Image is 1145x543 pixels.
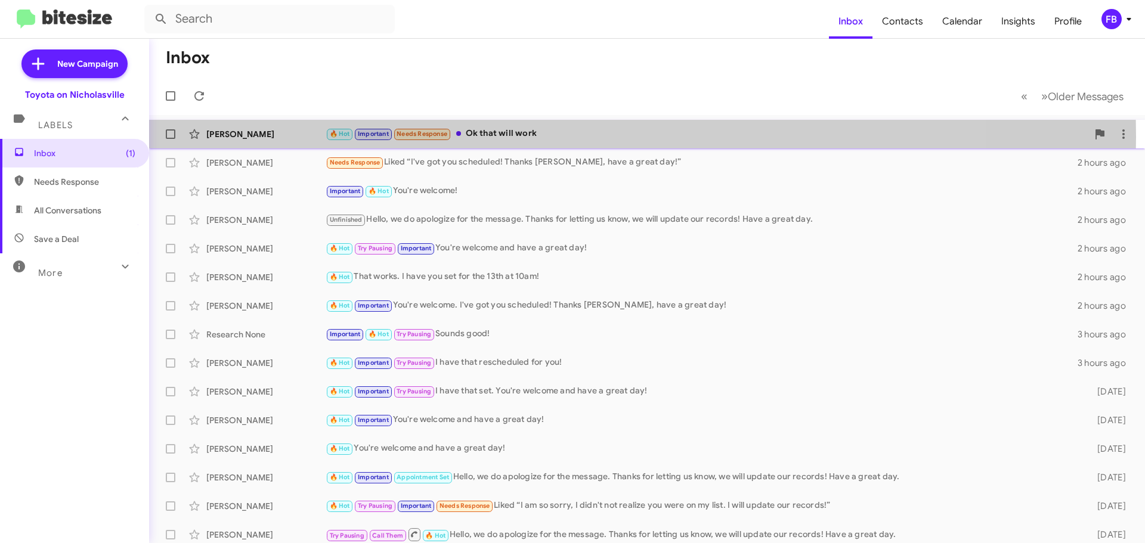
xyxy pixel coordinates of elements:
div: FB [1101,9,1122,29]
span: Important [358,387,389,395]
span: Try Pausing [397,387,431,395]
span: Important [358,473,389,481]
span: New Campaign [57,58,118,70]
div: Research None [206,328,326,340]
div: 3 hours ago [1078,328,1135,340]
div: [DATE] [1078,386,1135,398]
div: Hello, we do apologize for the message. Thanks for letting us know, we will update our records! H... [326,527,1078,542]
a: Contacts [872,4,933,39]
span: 🔥 Hot [330,473,350,481]
span: 🔥 Hot [330,130,350,138]
div: Sounds good! [326,327,1078,341]
div: 2 hours ago [1078,185,1135,197]
span: Try Pausing [358,502,392,510]
span: 🔥 Hot [330,359,350,367]
div: [PERSON_NAME] [206,271,326,283]
span: More [38,268,63,278]
button: Previous [1014,84,1035,108]
div: [PERSON_NAME] [206,414,326,426]
div: That works. I have you set for the 13th at 10am! [326,270,1078,284]
nav: Page navigation example [1014,84,1131,108]
span: Labels [38,120,73,131]
span: Important [401,244,432,252]
div: [PERSON_NAME] [206,300,326,312]
div: You're welcome and have a great day! [326,241,1078,255]
span: Important [330,330,361,338]
span: Important [401,502,432,510]
span: « [1021,89,1028,104]
div: 2 hours ago [1078,214,1135,226]
div: [DATE] [1078,414,1135,426]
div: [PERSON_NAME] [206,500,326,512]
span: 🔥 Hot [330,445,350,452]
div: 2 hours ago [1078,271,1135,283]
div: Hello, we do apologize for the message. Thanks for letting us know, we will update our records! H... [326,213,1078,226]
div: 2 hours ago [1078,157,1135,169]
span: Try Pausing [397,359,431,367]
span: Needs Response [330,159,380,166]
span: Call Them [372,532,403,539]
a: Insights [992,4,1045,39]
a: Profile [1045,4,1091,39]
div: [PERSON_NAME] [206,128,326,140]
span: Try Pausing [330,532,364,539]
span: Appointment Set [397,473,449,481]
span: (1) [126,147,135,159]
span: 🔥 Hot [369,187,389,195]
div: [PERSON_NAME] [206,357,326,369]
div: [PERSON_NAME] [206,243,326,255]
div: Hello, we do apologize for the message. Thanks for letting us know, we will update our records! H... [326,470,1078,484]
span: Older Messages [1048,90,1124,103]
div: [DATE] [1078,471,1135,483]
span: Important [358,302,389,309]
div: [PERSON_NAME] [206,214,326,226]
div: [PERSON_NAME] [206,185,326,197]
span: 🔥 Hot [369,330,389,338]
div: I have that rescheduled for you! [326,356,1078,370]
a: New Campaign [21,49,128,78]
span: 🔥 Hot [330,244,350,252]
a: Calendar [933,4,992,39]
span: 🔥 Hot [330,302,350,309]
span: Needs Response [397,130,447,138]
div: You're welcome and have a great day! [326,442,1078,455]
span: Save a Deal [34,233,79,245]
div: [DATE] [1078,443,1135,455]
span: Important [330,187,361,195]
h1: Inbox [166,48,210,67]
div: Liked “I am so sorry, I didn't not realize you were on my list. I will update our records!” [326,499,1078,513]
div: [PERSON_NAME] [206,471,326,483]
span: Important [358,359,389,367]
div: Toyota on Nicholasville [25,89,125,101]
span: Needs Response [440,502,490,510]
span: Important [358,130,389,138]
div: [PERSON_NAME] [206,157,326,169]
input: Search [144,5,395,33]
span: 🔥 Hot [425,532,445,539]
div: Ok that will work [326,127,1088,141]
div: You're welcome! [326,184,1078,198]
span: Try Pausing [397,330,431,338]
span: All Conversations [34,204,101,216]
div: 3 hours ago [1078,357,1135,369]
div: [PERSON_NAME] [206,443,326,455]
span: Unfinished [330,216,363,224]
span: 🔥 Hot [330,273,350,281]
span: Inbox [34,147,135,159]
span: » [1041,89,1048,104]
div: [PERSON_NAME] [206,529,326,541]
div: [DATE] [1078,529,1135,541]
span: 🔥 Hot [330,502,350,510]
a: Inbox [829,4,872,39]
button: Next [1034,84,1131,108]
div: 2 hours ago [1078,300,1135,312]
span: Try Pausing [358,244,392,252]
div: [PERSON_NAME] [206,386,326,398]
div: 2 hours ago [1078,243,1135,255]
button: FB [1091,9,1132,29]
